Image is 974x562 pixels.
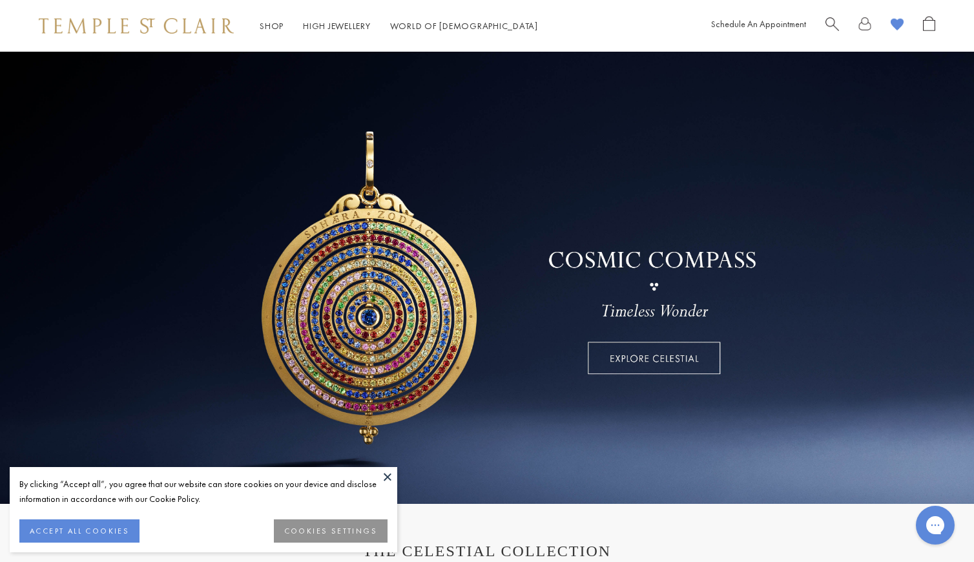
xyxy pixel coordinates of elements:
[52,543,922,560] h1: THE CELESTIAL COLLECTION
[711,18,806,30] a: Schedule An Appointment
[909,501,961,549] iframe: Gorgias live chat messenger
[39,18,234,34] img: Temple St. Clair
[390,20,538,32] a: World of [DEMOGRAPHIC_DATA]World of [DEMOGRAPHIC_DATA]
[19,519,140,543] button: ACCEPT ALL COOKIES
[891,16,904,36] a: View Wishlist
[274,519,388,543] button: COOKIES SETTINGS
[303,20,371,32] a: High JewelleryHigh Jewellery
[19,477,388,506] div: By clicking “Accept all”, you agree that our website can store cookies on your device and disclos...
[260,20,284,32] a: ShopShop
[260,18,538,34] nav: Main navigation
[825,16,839,36] a: Search
[923,16,935,36] a: Open Shopping Bag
